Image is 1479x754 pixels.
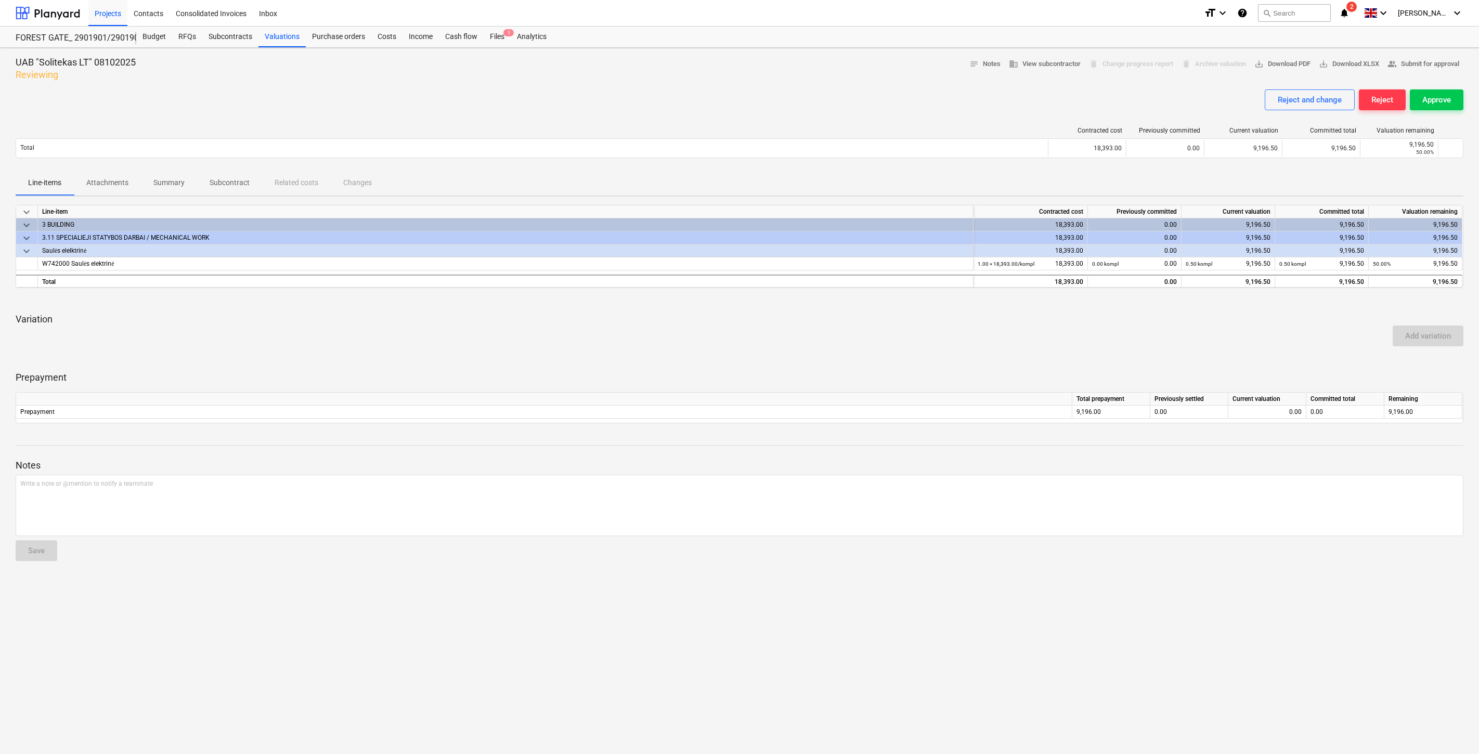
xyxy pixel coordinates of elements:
[1369,231,1462,244] div: 9,196.50
[1088,244,1182,257] div: 0.00
[1373,257,1458,270] div: 9,196.50
[1319,59,1328,69] span: save_alt
[974,218,1088,231] div: 18,393.00
[1254,59,1264,69] span: save_alt
[978,276,1083,289] div: 18,393.00
[20,245,33,257] span: keyboard_arrow_down
[1410,89,1463,110] button: Approve
[974,205,1088,218] div: Contracted cost
[1263,9,1271,17] span: search
[1009,58,1081,70] span: View subcontractor
[978,257,1083,270] div: 18,393.00
[1150,393,1228,406] div: Previously settled
[1282,140,1360,157] div: 9,196.50
[1279,261,1306,267] small: 0.50 kompl
[484,27,511,47] div: Files
[503,29,514,36] span: 1
[28,177,61,188] p: Line-items
[1182,218,1275,231] div: 9,196.50
[974,231,1088,244] div: 18,393.00
[1279,257,1364,270] div: 9,196.50
[1275,231,1369,244] div: 9,196.50
[38,275,974,288] div: Total
[1275,218,1369,231] div: 9,196.50
[1009,59,1018,69] span: business
[42,257,969,270] div: W742000 Saulės elektrinė
[1088,231,1182,244] div: 0.00
[1384,406,1462,419] div: 9,196.00
[1186,261,1212,267] small: 0.50 kompl
[20,144,34,152] p: Total
[1088,218,1182,231] div: 0.00
[1275,205,1369,218] div: Committed total
[969,59,979,69] span: notes
[1092,261,1119,267] small: 0.00 kompl
[1088,205,1182,218] div: Previously committed
[1048,140,1126,157] div: 18,393.00
[1131,127,1200,134] div: Previously committed
[1319,58,1379,70] span: Download XLSX
[16,459,1463,472] p: Notes
[1387,59,1397,69] span: people_alt
[965,56,1005,72] button: Notes
[1398,9,1450,17] span: [PERSON_NAME]
[42,244,969,257] div: Saulės elelktrinė
[16,406,1072,419] div: Prepayment
[42,218,969,231] div: 3 BUILDING
[1369,218,1462,231] div: 9,196.50
[20,206,33,218] span: keyboard_arrow_down
[1387,58,1459,70] span: Submit for approval
[1373,276,1458,289] div: 9,196.50
[1258,4,1331,22] button: Search
[1315,56,1383,72] button: Download XLSX
[16,313,1463,326] p: Variation
[1232,406,1302,419] div: 0.00
[371,27,403,47] a: Costs
[1369,205,1462,218] div: Valuation remaining
[16,56,136,69] p: UAB "Solitekas LT" 08102025
[202,27,258,47] a: Subcontracts
[42,231,969,244] div: 3.11 SPECIALIEJI STATYBOS DARBAI / MECHANICAL WORK
[136,27,172,47] a: Budget
[1250,56,1315,72] button: Download PDF
[1377,7,1390,19] i: keyboard_arrow_down
[484,27,511,47] a: Files1
[1427,704,1479,754] iframe: Chat Widget
[1182,244,1275,257] div: 9,196.50
[1287,127,1356,134] div: Committed total
[1254,58,1311,70] span: Download PDF
[1072,406,1150,419] div: 9,196.00
[1237,7,1248,19] i: Knowledge base
[511,27,553,47] div: Analytics
[1216,7,1229,19] i: keyboard_arrow_down
[1186,257,1270,270] div: 9,196.50
[172,27,202,47] a: RFQs
[210,177,250,188] p: Subcontract
[1383,56,1463,72] button: Submit for approval
[1346,2,1357,12] span: 2
[1204,7,1216,19] i: format_size
[974,244,1088,257] div: 18,393.00
[1092,276,1177,289] div: 0.00
[1092,257,1177,270] div: 0.00
[1306,406,1384,419] div: 0.00
[1005,56,1085,72] button: View subcontractor
[978,261,1034,267] small: 1.00 × 18,393.00 / kompl
[20,232,33,244] span: keyboard_arrow_down
[1275,275,1369,288] div: 9,196.50
[1371,93,1393,107] div: Reject
[1182,205,1275,218] div: Current valuation
[403,27,439,47] a: Income
[1422,93,1451,107] div: Approve
[20,219,33,231] span: keyboard_arrow_down
[1265,89,1355,110] button: Reject and change
[1384,393,1462,406] div: Remaining
[439,27,484,47] a: Cash flow
[16,69,136,81] p: Reviewing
